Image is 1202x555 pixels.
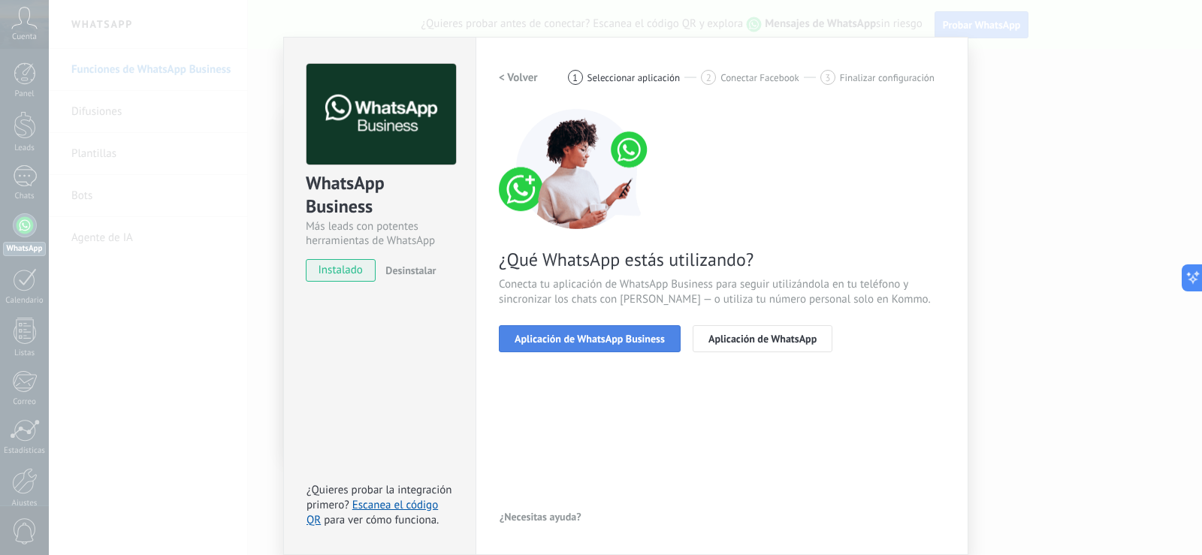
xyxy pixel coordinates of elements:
span: 2 [706,71,711,84]
img: logo_main.png [307,64,456,165]
span: Seleccionar aplicación [587,72,681,83]
button: ¿Necesitas ayuda? [499,505,582,528]
span: ¿Qué WhatsApp estás utilizando? [499,248,945,271]
div: Más leads con potentes herramientas de WhatsApp [306,219,454,248]
span: instalado [307,259,375,282]
button: Desinstalar [379,259,436,282]
span: Conectar Facebook [720,72,799,83]
img: connect number [499,109,657,229]
span: 3 [825,71,830,84]
span: para ver cómo funciona. [324,513,439,527]
span: ¿Quieres probar la integración primero? [307,483,452,512]
button: Aplicación de WhatsApp Business [499,325,681,352]
span: Conecta tu aplicación de WhatsApp Business para seguir utilizándola en tu teléfono y sincronizar ... [499,277,945,307]
span: Finalizar configuración [840,72,935,83]
span: Desinstalar [385,264,436,277]
span: 1 [572,71,578,84]
h2: < Volver [499,71,538,85]
button: Aplicación de WhatsApp [693,325,832,352]
a: Escanea el código QR [307,498,438,527]
span: ¿Necesitas ayuda? [500,511,581,522]
span: Aplicación de WhatsApp Business [515,333,665,344]
button: < Volver [499,64,538,91]
div: WhatsApp Business [306,171,454,219]
span: Aplicación de WhatsApp [708,333,817,344]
